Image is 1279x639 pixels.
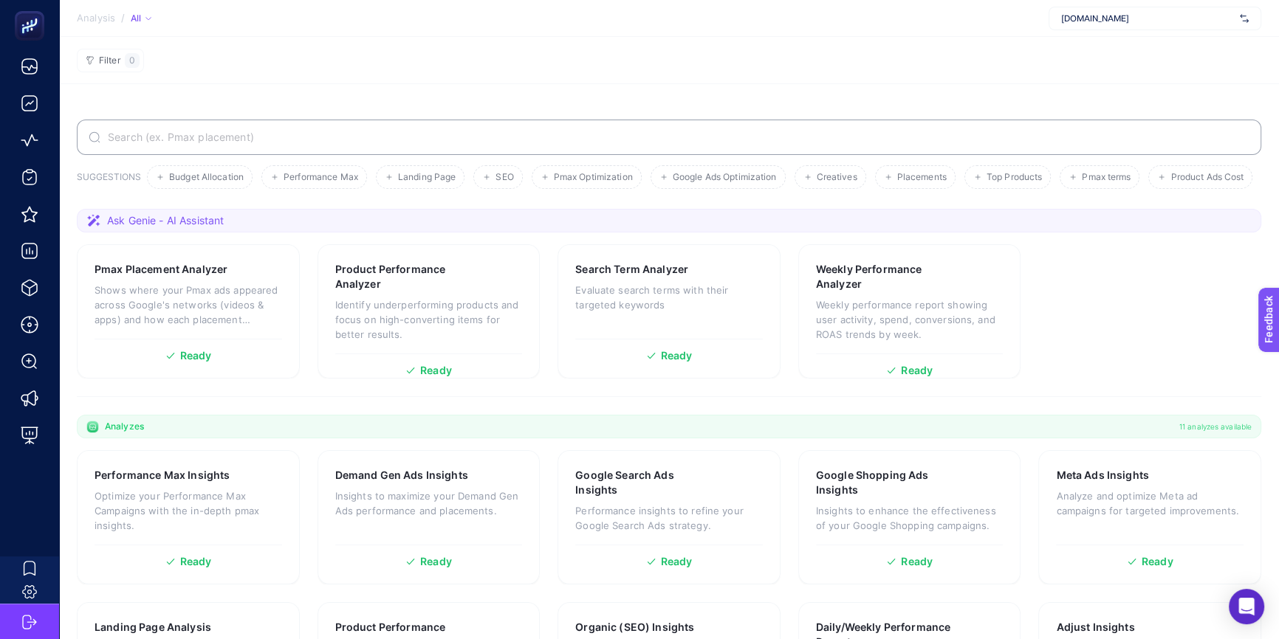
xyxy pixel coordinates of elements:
span: Ready [1142,556,1173,567]
a: Meta Ads InsightsAnalyze and optimize Meta ad campaigns for targeted improvements.Ready [1038,450,1261,584]
span: Feedback [9,4,56,16]
span: Top Products [987,172,1042,183]
a: Product Performance AnalyzerIdentify underperforming products and focus on high-converting items ... [318,244,541,379]
span: Google Ads Optimization [673,172,777,183]
img: svg%3e [1240,11,1249,26]
h3: SUGGESTIONS [77,171,141,189]
span: Analysis [77,13,115,24]
span: Ask Genie - AI Assistant [107,213,224,228]
span: Analyzes [105,421,144,432]
div: Open Intercom Messenger [1229,589,1264,624]
p: Insights to maximize your Demand Gen Ads performance and placements. [335,488,523,518]
h3: Product Performance Analyzer [335,262,476,291]
span: Ready [901,556,933,567]
span: Product Ads Cost [1170,172,1244,183]
h3: Google Search Ads Insights [575,468,716,497]
span: Ready [180,556,212,567]
span: Ready [661,350,693,361]
a: Weekly Performance AnalyzerWeekly performance report showing user activity, spend, conversions, a... [798,244,1021,379]
h3: Weekly Performance Analyzer [816,262,957,291]
span: Ready [901,365,933,376]
span: / [121,12,125,24]
h3: Performance Max Insights [95,468,230,483]
p: Optimize your Performance Max Campaigns with the in-depth pmax insights. [95,488,282,533]
p: Shows where your Pmax ads appeared across Google's networks (videos & apps) and how each placemen... [95,283,282,327]
span: Pmax Optimization [554,172,633,183]
span: 0 [129,55,135,66]
h3: Adjust Insights [1056,620,1134,635]
span: Ready [661,556,693,567]
h3: Organic (SEO) Insights [575,620,694,635]
a: Pmax Placement AnalyzerShows where your Pmax ads appeared across Google's networks (videos & apps... [77,244,300,379]
span: Ready [180,350,212,361]
a: Search Term AnalyzerEvaluate search terms with their targeted keywordsReady [558,244,781,379]
span: Creatives [817,172,857,183]
a: Performance Max InsightsOptimize your Performance Max Campaigns with the in-depth pmax insights.R... [77,450,300,584]
p: Weekly performance report showing user activity, spend, conversions, and ROAS trends by week. [816,297,1004,342]
a: Demand Gen Ads InsightsInsights to maximize your Demand Gen Ads performance and placements.Ready [318,450,541,584]
div: All [131,13,151,24]
p: Analyze and optimize Meta ad campaigns for targeted improvements. [1056,488,1244,518]
h3: Google Shopping Ads Insights [816,468,957,497]
input: Search [105,131,1249,143]
span: [DOMAIN_NAME] [1061,13,1234,24]
span: Pmax terms [1082,172,1131,183]
span: Performance Max [284,172,358,183]
h3: Meta Ads Insights [1056,468,1148,483]
span: Ready [420,556,452,567]
a: Google Search Ads InsightsPerformance insights to refine your Google Search Ads strategy.Ready [558,450,781,584]
a: Google Shopping Ads InsightsInsights to enhance the effectiveness of your Google Shopping campaig... [798,450,1021,584]
h3: Landing Page Analysis [95,620,211,635]
span: Ready [420,365,452,376]
span: Landing Page [398,172,456,183]
p: Evaluate search terms with their targeted keywords [575,283,763,312]
button: Filter0 [77,49,144,72]
h3: Search Term Analyzer [575,262,688,277]
span: Filter [99,55,120,66]
h3: Demand Gen Ads Insights [335,468,468,483]
span: SEO [496,172,513,183]
p: Insights to enhance the effectiveness of your Google Shopping campaigns. [816,503,1004,533]
span: Budget Allocation [169,172,244,183]
h3: Pmax Placement Analyzer [95,262,227,277]
span: 11 analyzes available [1179,421,1252,432]
p: Identify underperforming products and focus on high-converting items for better results. [335,297,523,342]
p: Performance insights to refine your Google Search Ads strategy. [575,503,763,533]
span: Placements [897,172,947,183]
h3: Product Performance [335,620,446,635]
